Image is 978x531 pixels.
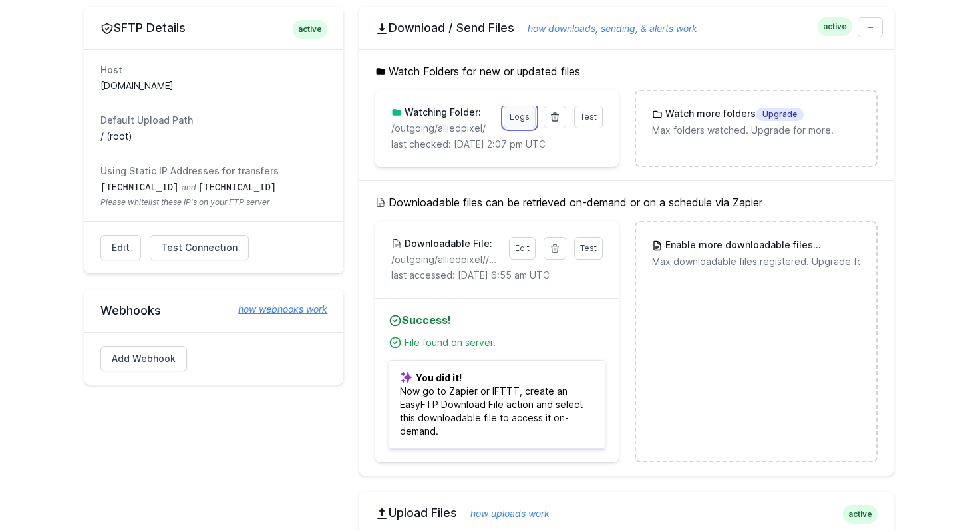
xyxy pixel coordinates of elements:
[150,235,249,260] a: Test Connection
[818,17,852,36] span: active
[402,106,481,119] h3: Watching Folder:
[100,346,187,371] a: Add Webhook
[375,194,878,210] h5: Downloadable files can be retrieved on-demand or on a schedule via Zapier
[389,360,605,449] p: Now go to Zapier or IFTTT, create an EasyFTP Download File action and select this downloadable fi...
[580,243,597,253] span: Test
[514,23,697,34] a: how downloads, sending, & alerts work
[574,237,603,260] a: Test
[391,138,602,151] p: last checked: [DATE] 2:07 pm UTC
[391,122,495,135] p: /outgoing/alliedpixel/
[911,464,962,515] iframe: Drift Widget Chat Controller
[293,20,327,39] span: active
[391,253,500,266] p: /outgoing/alliedpixel//aquinas_20250901T%073845.csv
[389,312,605,328] h4: Success!
[198,182,277,193] code: [TECHNICAL_ID]
[182,182,196,192] span: and
[100,164,327,178] dt: Using Static IP Addresses for transfers
[756,108,804,121] span: Upgrade
[509,237,536,260] a: Edit
[636,91,876,153] a: Watch more foldersUpgrade Max folders watched. Upgrade for more.
[402,237,492,250] h3: Downloadable File:
[574,106,603,128] a: Test
[375,505,878,521] h2: Upload Files
[580,112,597,122] span: Test
[100,20,327,36] h2: SFTP Details
[100,114,327,127] dt: Default Upload Path
[416,372,462,383] b: You did it!
[100,197,327,208] span: Please whitelist these IP's on your FTP server
[100,235,141,260] a: Edit
[636,222,876,284] a: Enable more downloadable filesUpgrade Max downloadable files registered. Upgrade for more.
[161,241,238,254] span: Test Connection
[100,182,179,193] code: [TECHNICAL_ID]
[843,505,878,524] span: active
[375,63,878,79] h5: Watch Folders for new or updated files
[652,124,860,137] p: Max folders watched. Upgrade for more.
[391,269,602,282] p: last accessed: [DATE] 6:55 am UTC
[813,239,861,252] span: Upgrade
[100,79,327,92] dd: [DOMAIN_NAME]
[663,238,860,252] h3: Enable more downloadable files
[405,336,605,349] div: File found on server.
[100,130,327,143] dd: / (root)
[504,106,536,128] a: Logs
[652,255,860,268] p: Max downloadable files registered. Upgrade for more.
[663,107,804,121] h3: Watch more folders
[457,508,550,519] a: how uploads work
[225,303,327,316] a: how webhooks work
[100,303,327,319] h2: Webhooks
[375,20,878,36] h2: Download / Send Files
[100,63,327,77] dt: Host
